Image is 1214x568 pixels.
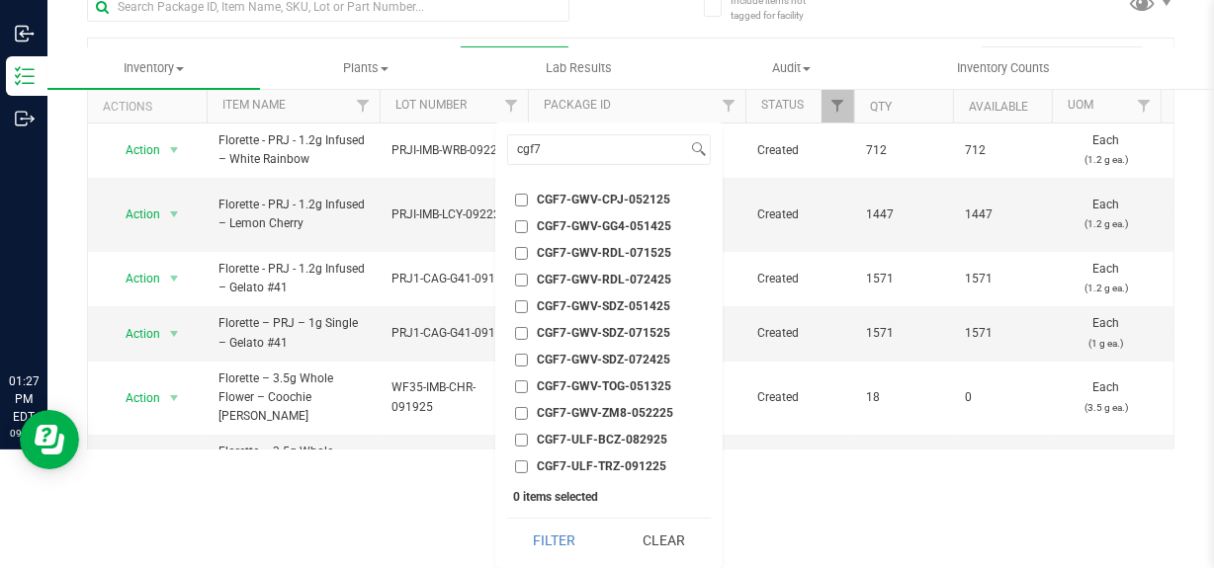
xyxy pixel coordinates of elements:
button: Receive Non-Cannabis [981,46,1144,80]
span: Action [108,136,161,164]
span: Florette – 3.5g Whole Flower – Coochie [PERSON_NAME] [218,369,368,427]
span: CGF7-GWV-CPJ-052125 [537,194,670,205]
span: Action [108,201,161,228]
span: 1447 [866,205,941,224]
span: Action [108,320,161,348]
span: Each [1064,378,1149,416]
span: Audit [686,59,897,77]
button: Clear [616,519,711,562]
inline-svg: Inbound [15,24,35,43]
span: 1571 [866,324,941,343]
span: select [162,201,187,228]
iframe: Resource center [20,410,79,469]
span: select [162,265,187,292]
input: CGF7-GWV-RDL-072425 [515,274,528,286]
a: Filter [713,89,745,122]
span: Each [1064,314,1149,352]
a: Lab Results [473,47,685,89]
span: CGF7-ULF-BCZ-082925 [537,434,667,446]
a: Qty [870,100,892,114]
span: Created [757,388,842,407]
span: Florette – PRJ – 1g Single – Gelato #41 [218,314,368,352]
button: Filter [507,519,602,562]
span: Created [757,141,842,160]
span: Florette – 3.5g Whole Flower – Coochie [PERSON_NAME] [218,443,368,500]
button: Export to Excel [848,46,981,80]
span: Florette - PRJ - 1.2g Infused – Gelato #41 [218,260,368,297]
p: (1.2 g ea.) [1064,214,1149,233]
input: Search [508,135,687,164]
span: Created [757,324,842,343]
span: Each [1064,260,1149,297]
span: Plants [261,59,472,77]
span: CGF7-GWV-RDL-071525 [537,247,671,259]
span: Action [108,384,161,412]
span: Florette - PRJ - 1.2g Infused – Lemon Cherry [218,196,368,233]
span: PRJ1-CAG-G41-091625 [391,324,516,343]
input: CGF7-GWV-ZM8-052225 [515,407,528,420]
a: Available [969,100,1028,114]
input: CGF7-GWV-CPJ-052125 [515,194,528,206]
span: Lab Results [519,59,639,77]
a: Filter [347,89,380,122]
input: CGF7-GWV-RDL-071525 [515,247,528,260]
span: 1571 [965,270,1040,288]
a: Status [761,98,804,112]
input: CGF7-GWV-GG4-051425 [515,220,528,233]
a: UOM [1068,98,1093,112]
span: PRJI-IMB-LCY-092225 [391,205,516,224]
span: 1447 [965,205,1040,224]
span: Inventory [47,59,260,77]
a: Audit [685,47,898,89]
span: 1571 [965,324,1040,343]
span: Action [108,265,161,292]
div: Actions [103,100,199,114]
p: (1.2 g ea.) [1064,150,1149,169]
span: select [162,136,187,164]
p: 01:27 PM EDT [9,372,39,426]
a: Inventory Counts [898,47,1110,89]
span: CGF7-GWV-SDZ-071525 [537,327,670,339]
a: Plants [260,47,473,89]
inline-svg: Outbound [15,109,35,128]
inline-svg: Inventory [15,66,35,86]
p: 09/24 [9,426,39,441]
div: 0 items selected [513,490,705,504]
span: 18 [866,388,941,407]
a: Filter [1128,89,1161,122]
span: Created [757,205,842,224]
input: CGF7-GWV-SDZ-051425 [515,300,528,313]
span: PRJ1-CAG-G41-091625 [391,270,516,288]
span: CGF7-GWV-GG4-051425 [537,220,671,232]
a: Item Name [222,98,286,112]
p: (1.2 g ea.) [1064,279,1149,297]
span: 1571 [866,270,941,288]
span: CGF7-GWV-TOG-051325 [537,380,671,392]
span: 712 [866,141,941,160]
span: 712 [965,141,1040,160]
span: 0 [965,388,1040,407]
span: Created [757,270,842,288]
a: Filter [822,89,854,122]
span: CGF7-GWV-RDL-072425 [537,274,671,285]
span: WF35-IMB-CHR-091925 [391,378,516,416]
input: CGF7-ULF-BCZ-082925 [515,434,528,446]
span: CGF7-GWV-CHM-052225 [537,167,675,179]
input: CGF7-ULF-TRZ-091225 [515,460,528,473]
span: CGF7-GWV-SDZ-051425 [537,300,670,312]
span: PRJI-IMB-WRB-092225 [391,141,516,160]
button: Bulk Actions [460,46,569,80]
span: Each [1064,196,1149,233]
span: CGF7-GWV-ZM8-052225 [537,407,673,419]
a: Package ID [544,98,611,112]
span: CGF7-GWV-SDZ-072425 [537,354,670,365]
p: (3.5 g ea.) [1064,398,1149,417]
span: select [162,384,187,412]
span: Florette - PRJ - 1.2g Infused – White Rainbow [218,131,368,169]
span: Inventory Counts [930,59,1077,77]
input: CGF7-GWV-SDZ-072425 [515,354,528,366]
span: Each [1064,131,1149,169]
span: CGF7-ULF-TRZ-091225 [537,460,666,472]
input: CGF7-GWV-TOG-051325 [515,380,528,393]
p: (1 g ea.) [1064,334,1149,353]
